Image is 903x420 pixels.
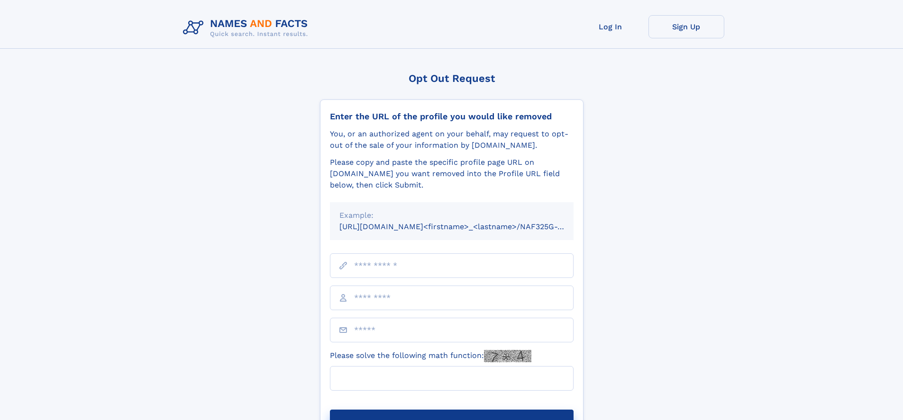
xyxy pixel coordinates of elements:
[330,157,574,191] div: Please copy and paste the specific profile page URL on [DOMAIN_NAME] you want removed into the Pr...
[573,15,648,38] a: Log In
[339,210,564,221] div: Example:
[330,350,531,362] label: Please solve the following math function:
[339,222,592,231] small: [URL][DOMAIN_NAME]<firstname>_<lastname>/NAF325G-xxxxxxxx
[330,111,574,122] div: Enter the URL of the profile you would like removed
[648,15,724,38] a: Sign Up
[330,128,574,151] div: You, or an authorized agent on your behalf, may request to opt-out of the sale of your informatio...
[320,72,584,84] div: Opt Out Request
[179,15,316,41] img: Logo Names and Facts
